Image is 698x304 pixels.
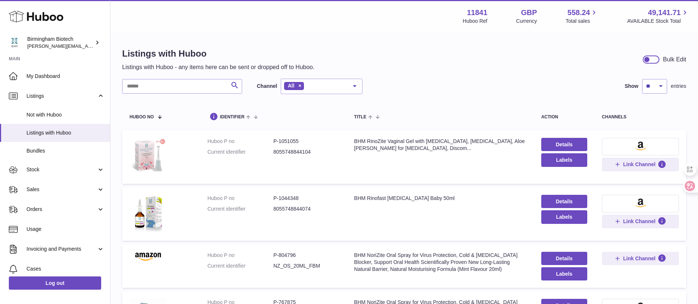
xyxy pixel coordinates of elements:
[130,138,166,175] img: BHM RinoZite Vaginal Gel with Hyaluronic Acid, Lactic Acid, Aloe Vera for Vaginal Dryness, Discom...
[220,115,245,119] span: identifier
[623,218,655,225] span: Link Channel
[273,262,339,269] dd: NZ_OS_20ML_FBM
[26,265,104,272] span: Cases
[541,267,587,280] button: Labels
[26,206,97,213] span: Orders
[541,195,587,208] a: Details
[463,18,488,25] div: Huboo Ref
[521,8,537,18] strong: GBP
[208,252,273,259] dt: Huboo P no
[567,8,590,18] span: 558.24
[26,93,97,100] span: Listings
[130,115,154,119] span: Huboo no
[288,83,294,89] span: All
[208,149,273,155] dt: Current identifier
[27,43,148,49] span: [PERSON_NAME][EMAIL_ADDRESS][DOMAIN_NAME]
[648,8,681,18] span: 49,141.71
[516,18,537,25] div: Currency
[354,138,527,152] div: BHM RinoZite Vaginal Gel with [MEDICAL_DATA], [MEDICAL_DATA], Aloe [PERSON_NAME] for [MEDICAL_DAT...
[9,276,101,290] a: Log out
[273,149,339,155] dd: 8055748844104
[635,142,646,150] img: amazon-small.png
[671,83,686,90] span: entries
[26,166,97,173] span: Stock
[26,111,104,118] span: Not with Huboo
[354,252,527,273] div: BHM NoriZite Oral Spray for Virus Protection, Cold & [MEDICAL_DATA] Blocker, Support Oral Health ...
[627,18,689,25] span: AVAILABLE Stock Total
[273,205,339,212] dd: 8055748844074
[130,252,166,261] img: BHM NoriZite Oral Spray for Virus Protection, Cold & Flu Blocker, Support Oral Health Scientifica...
[602,115,679,119] div: channels
[602,158,679,171] button: Link Channel
[208,205,273,212] dt: Current identifier
[27,36,93,50] div: Birmingham Biotech
[635,199,646,207] img: amazon-small.png
[122,48,315,60] h1: Listings with Huboo
[541,210,587,223] button: Labels
[623,161,655,168] span: Link Channel
[541,153,587,167] button: Labels
[9,37,20,48] img: m.hsu@birminghambiotech.co.uk
[663,56,686,64] div: Bulk Edit
[208,262,273,269] dt: Current identifier
[26,147,104,154] span: Bundles
[273,195,339,202] dd: P-1044348
[566,8,598,25] a: 558.24 Total sales
[541,115,587,119] div: action
[625,83,638,90] label: Show
[627,8,689,25] a: 49,141.71 AVAILABLE Stock Total
[26,186,97,193] span: Sales
[208,195,273,202] dt: Huboo P no
[257,83,277,90] label: Channel
[467,8,488,18] strong: 11841
[273,252,339,259] dd: P-804796
[26,246,97,253] span: Invoicing and Payments
[541,138,587,151] a: Details
[26,226,104,233] span: Usage
[208,138,273,145] dt: Huboo P no
[566,18,598,25] span: Total sales
[130,195,166,232] img: BHM Rinofast Nasal Spray Baby 50ml
[26,73,104,80] span: My Dashboard
[273,138,339,145] dd: P-1051055
[354,195,527,202] div: BHM Rinofast [MEDICAL_DATA] Baby 50ml
[623,255,655,262] span: Link Channel
[602,215,679,228] button: Link Channel
[26,129,104,136] span: Listings with Huboo
[541,252,587,265] a: Details
[122,63,315,71] p: Listings with Huboo - any items here can be sent or dropped off to Huboo.
[354,115,366,119] span: title
[602,252,679,265] button: Link Channel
